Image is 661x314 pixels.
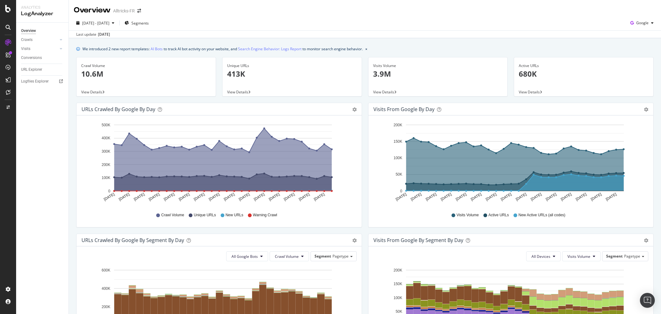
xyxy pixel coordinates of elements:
[238,46,302,52] a: Search Engine Behavior: Logs Report
[82,237,184,243] div: URLs Crawled by Google By Segment By Day
[113,8,135,14] div: Alltricks-FR
[393,156,402,160] text: 100K
[333,253,349,259] span: Pagetype
[488,213,509,218] span: Active URLs
[440,192,452,202] text: [DATE]
[393,296,402,300] text: 100K
[21,66,64,73] a: URL Explorer
[131,20,149,26] span: Segments
[298,192,311,202] text: [DATE]
[102,176,110,180] text: 100K
[193,192,205,202] text: [DATE]
[526,251,561,261] button: All Devices
[364,44,369,53] button: close banner
[227,63,357,69] div: Unique URLs
[102,149,110,154] text: 300K
[545,192,557,202] text: [DATE]
[567,254,590,259] span: Visits Volume
[605,192,617,202] text: [DATE]
[456,213,479,218] span: Visits Volume
[122,18,151,28] button: Segments
[194,213,216,218] span: Unique URLs
[515,192,527,202] text: [DATE]
[208,192,220,202] text: [DATE]
[352,107,357,112] div: gear
[102,286,110,291] text: 400K
[163,192,175,202] text: [DATE]
[103,192,115,202] text: [DATE]
[102,163,110,167] text: 200K
[74,5,111,16] div: Overview
[644,107,648,112] div: gear
[76,32,110,37] div: Last update
[253,213,277,218] span: Warning Crawl
[562,251,601,261] button: Visits Volume
[519,69,649,79] p: 680K
[590,192,602,202] text: [DATE]
[393,123,402,127] text: 200K
[636,20,649,25] span: Google
[470,192,482,202] text: [DATE]
[21,28,64,34] a: Overview
[313,192,325,202] text: [DATE]
[21,55,64,61] a: Conversions
[102,136,110,141] text: 400K
[519,89,540,95] span: View Details
[21,5,64,10] div: Analytics
[530,192,542,202] text: [DATE]
[270,251,309,261] button: Crawl Volume
[352,238,357,243] div: gear
[624,253,640,259] span: Pagetype
[373,237,463,243] div: Visits from Google By Segment By Day
[21,78,49,85] div: Logfiles Explorer
[21,28,36,34] div: Overview
[81,69,211,79] p: 10.6M
[395,192,407,202] text: [DATE]
[148,192,161,202] text: [DATE]
[231,254,258,259] span: All Google Bots
[373,69,503,79] p: 3.9M
[560,192,572,202] text: [DATE]
[21,55,42,61] div: Conversions
[21,10,64,17] div: LogAnalyzer
[178,192,190,202] text: [DATE]
[118,192,130,202] text: [DATE]
[226,251,268,261] button: All Google Bots
[500,192,512,202] text: [DATE]
[226,213,243,218] span: New URLs
[238,192,250,202] text: [DATE]
[644,238,648,243] div: gear
[531,254,550,259] span: All Devices
[283,192,295,202] text: [DATE]
[400,189,402,193] text: 0
[133,192,145,202] text: [DATE]
[373,89,394,95] span: View Details
[315,253,331,259] span: Segment
[373,106,434,112] div: Visits from Google by day
[21,78,64,85] a: Logfiles Explorer
[253,192,266,202] text: [DATE]
[425,192,437,202] text: [DATE]
[575,192,587,202] text: [DATE]
[519,63,649,69] div: Active URLs
[102,305,110,309] text: 200K
[393,139,402,144] text: 150K
[518,213,565,218] span: New Active URLs (all codes)
[98,32,110,37] div: [DATE]
[455,192,467,202] text: [DATE]
[137,9,141,13] div: arrow-right-arrow-left
[82,46,363,52] div: We introduced 2 new report templates: to track AI bot activity on your website, and to monitor se...
[275,254,299,259] span: Crawl Volume
[161,213,184,218] span: Crawl Volume
[628,18,656,28] button: Google
[373,120,646,207] svg: A chart.
[21,46,58,52] a: Visits
[373,63,503,69] div: Visits Volume
[393,282,402,286] text: 150K
[21,37,58,43] a: Crawls
[223,192,236,202] text: [DATE]
[21,46,30,52] div: Visits
[227,69,357,79] p: 413K
[410,192,422,202] text: [DATE]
